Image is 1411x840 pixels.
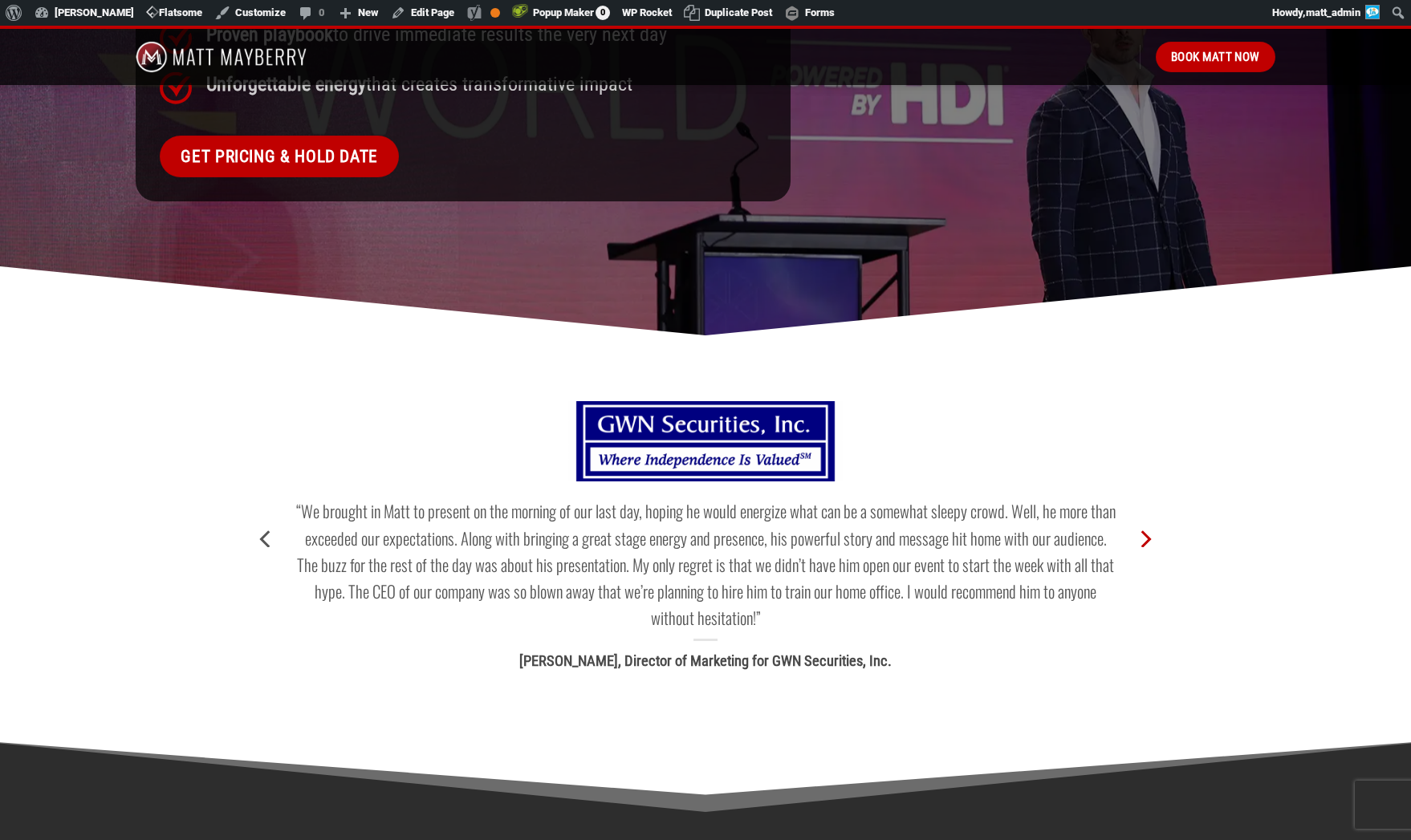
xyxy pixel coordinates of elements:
[293,497,1118,631] h4: “We brought in Matt to present on the morning of our last day, hoping he would energize what can ...
[1306,6,1360,18] span: matt_admin
[136,29,307,85] img: Matt Mayberry
[1156,42,1275,72] a: Book Matt Now
[519,652,892,669] strong: [PERSON_NAME], Director of Marketing for GWN Securities, Inc.
[181,143,378,170] span: Get Pricing & Hold Date
[1130,508,1159,569] button: Next
[252,508,281,569] button: Previous
[1171,47,1260,67] span: Book Matt Now
[596,6,610,20] span: 0
[160,136,399,178] a: Get Pricing & Hold Date
[490,8,500,18] div: OK
[568,401,844,481] img: GWN LOGO
[206,73,366,95] strong: Unforgettable energy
